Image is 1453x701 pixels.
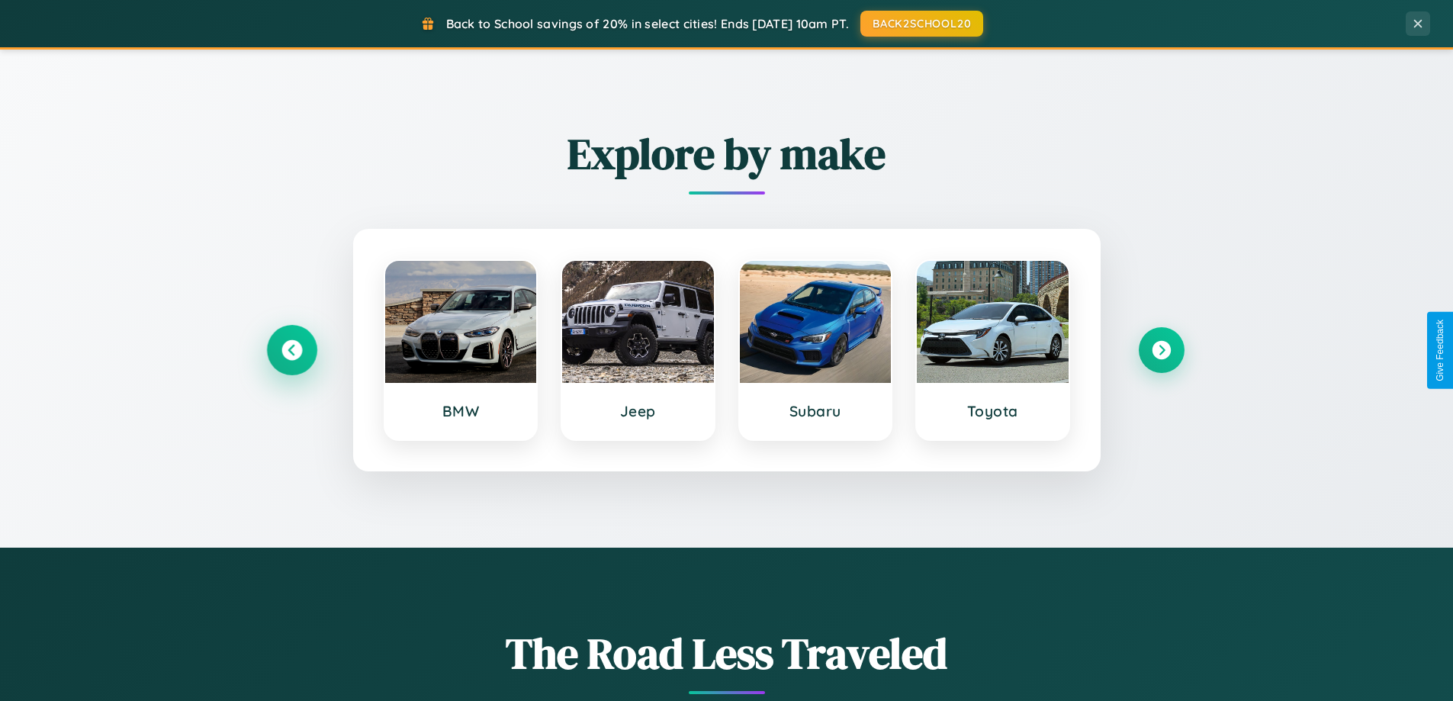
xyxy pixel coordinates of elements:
[1435,320,1445,381] div: Give Feedback
[400,402,522,420] h3: BMW
[932,402,1053,420] h3: Toyota
[860,11,983,37] button: BACK2SCHOOL20
[269,624,1185,683] h1: The Road Less Traveled
[446,16,849,31] span: Back to School savings of 20% in select cities! Ends [DATE] 10am PT.
[577,402,699,420] h3: Jeep
[755,402,876,420] h3: Subaru
[269,124,1185,183] h2: Explore by make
